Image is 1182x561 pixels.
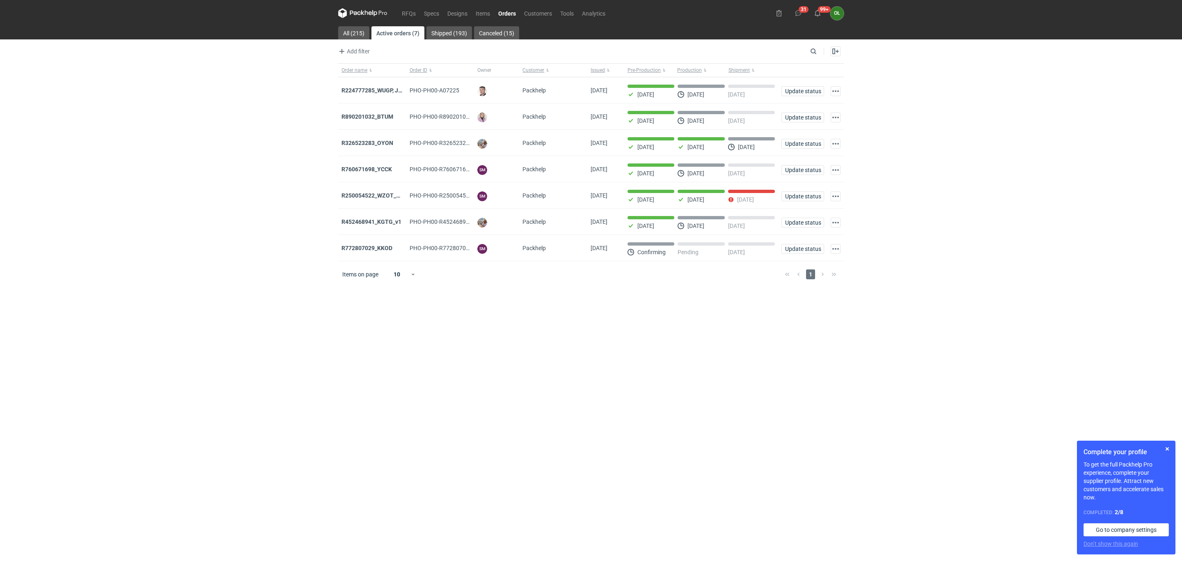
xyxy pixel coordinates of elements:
p: [DATE] [637,117,654,124]
img: Michał Palasek [477,139,487,149]
button: Update status [781,165,824,175]
button: Actions [831,86,841,96]
p: [DATE] [728,249,745,255]
a: R452468941_KGTG_v1 [341,218,401,225]
span: Packhelp [522,245,546,251]
button: Actions [831,218,841,228]
span: 05/09/2025 [591,166,607,172]
h1: Complete your profile [1083,447,1169,457]
p: [DATE] [637,91,654,98]
button: OŁ [830,7,844,20]
a: Canceled (15) [474,26,519,39]
a: R890201032_BTUM [341,113,393,120]
span: PHO-PH00-R250054522_WZOT_SLIO_OVWG_YVQE_V1 [410,192,551,199]
p: [DATE] [637,170,654,177]
a: Customers [520,8,556,18]
button: Update status [781,139,824,149]
p: [DATE] [637,223,654,229]
span: 05/09/2025 [591,140,607,146]
button: Actions [831,191,841,201]
a: R250054522_WZOT_SLIO_OVWG_YVQE_V1 [341,192,455,199]
input: Search [809,46,835,56]
span: PHO-PH00-R772807029_KKOD [410,245,490,251]
svg: Packhelp Pro [338,8,387,18]
button: Update status [781,191,824,201]
a: Designs [443,8,472,18]
button: Skip for now [1162,444,1172,454]
div: Olga Łopatowicz [830,7,844,20]
img: Klaudia Wiśniewska [477,113,487,122]
span: Production [677,67,702,74]
span: 1 [806,269,815,279]
a: R326523283_OYON [341,140,393,146]
p: [DATE] [637,144,654,150]
figcaption: SM [477,244,487,254]
p: [DATE] [637,196,654,203]
a: Orders [494,8,520,18]
span: Shipment [728,67,750,74]
span: Issued [591,67,605,74]
button: Actions [831,139,841,149]
span: Order ID [410,67,427,74]
a: Shipped (193) [426,26,472,39]
p: [DATE] [687,170,704,177]
span: PHO-PH00-R760671698_YCCK [410,166,489,172]
p: [DATE] [728,223,745,229]
button: Order ID [406,64,474,77]
span: Pre-Production [628,67,661,74]
a: R224777285_WUGP, JPLP, WJRL, ANPD [341,87,443,94]
span: Packhelp [522,113,546,120]
span: Update status [785,193,820,199]
a: Tools [556,8,578,18]
button: 31 [792,7,805,20]
strong: 2 / 8 [1115,509,1123,515]
button: Issued [587,64,624,77]
div: Completed: [1083,508,1169,517]
a: Analytics [578,8,609,18]
span: Update status [785,115,820,120]
p: [DATE] [728,170,745,177]
figcaption: SM [477,191,487,201]
p: [DATE] [687,196,704,203]
button: Update status [781,113,824,122]
button: Add filter [337,46,370,56]
button: Production [676,64,727,77]
span: Owner [477,67,491,74]
img: Maciej Sikora [477,86,487,96]
button: Actions [831,113,841,122]
span: 12/09/2025 [591,113,607,120]
figcaption: SM [477,165,487,175]
img: Michał Palasek [477,218,487,228]
a: R760671698_YCCK [341,166,392,172]
span: Customer [522,67,544,74]
p: [DATE] [687,223,704,229]
button: Customer [519,64,587,77]
a: R772807029_KKOD [341,245,392,251]
a: Active orders (7) [371,26,424,39]
span: Packhelp [522,140,546,146]
span: 01/09/2025 [591,192,607,199]
span: 19/08/2025 [591,218,607,225]
span: Packhelp [522,166,546,172]
span: Packhelp [522,87,546,94]
span: 27/05/2024 [591,245,607,251]
button: Pre-Production [624,64,676,77]
button: Actions [831,165,841,175]
p: [DATE] [687,91,704,98]
a: RFQs [398,8,420,18]
button: 99+ [811,7,824,20]
button: Shipment [727,64,778,77]
span: PHO-PH00-R452468941_KGTG_V1 [410,218,499,225]
button: Order name [338,64,406,77]
a: Go to company settings [1083,523,1169,536]
span: PHO-PH00-R890201032_BTUM [410,113,490,120]
a: All (215) [338,26,369,39]
span: Update status [785,88,820,94]
button: Update status [781,244,824,254]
